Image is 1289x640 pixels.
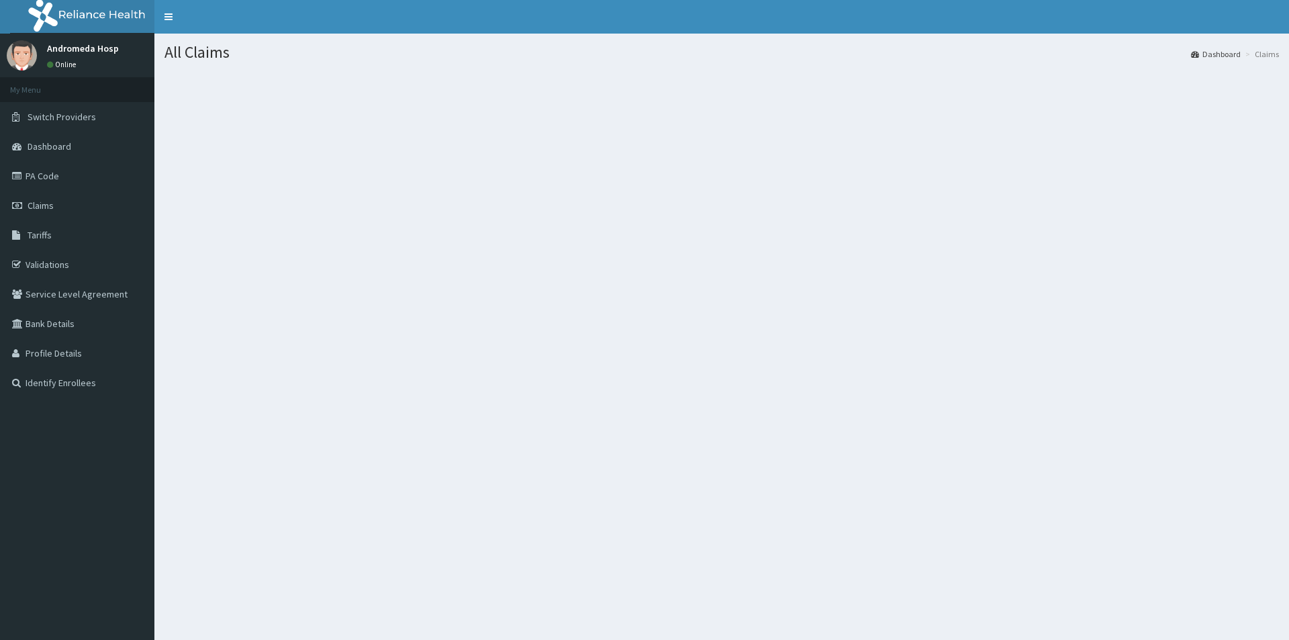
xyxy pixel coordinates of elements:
[28,111,96,123] span: Switch Providers
[47,60,79,69] a: Online
[28,140,71,152] span: Dashboard
[28,229,52,241] span: Tariffs
[28,199,54,212] span: Claims
[1191,48,1241,60] a: Dashboard
[7,40,37,71] img: User Image
[47,44,119,53] p: Andromeda Hosp
[164,44,1279,61] h1: All Claims
[1242,48,1279,60] li: Claims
